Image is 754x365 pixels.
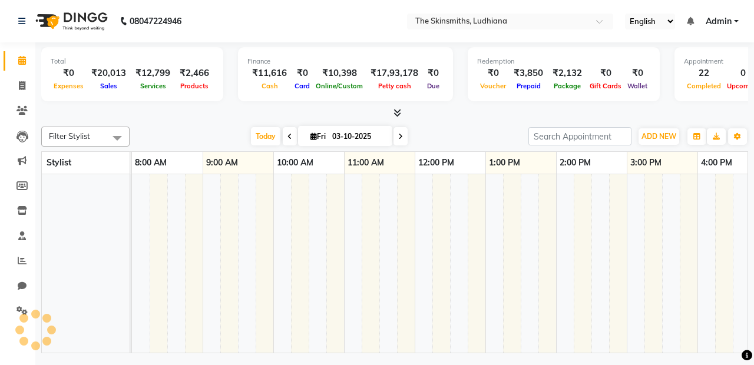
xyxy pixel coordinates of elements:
[247,57,444,67] div: Finance
[587,82,624,90] span: Gift Cards
[247,67,292,80] div: ₹11,616
[307,132,329,141] span: Fri
[87,67,131,80] div: ₹20,013
[509,67,548,80] div: ₹3,850
[47,157,71,168] span: Stylist
[177,82,211,90] span: Products
[551,82,584,90] span: Package
[292,67,313,80] div: ₹0
[477,82,509,90] span: Voucher
[132,154,170,171] a: 8:00 AM
[366,67,423,80] div: ₹17,93,178
[639,128,679,145] button: ADD NEW
[313,82,366,90] span: Online/Custom
[131,67,175,80] div: ₹12,799
[706,15,732,28] span: Admin
[684,67,724,80] div: 22
[528,127,631,145] input: Search Appointment
[477,57,650,67] div: Redemption
[684,82,724,90] span: Completed
[548,67,587,80] div: ₹2,132
[375,82,414,90] span: Petty cash
[313,67,366,80] div: ₹10,398
[641,132,676,141] span: ADD NEW
[274,154,316,171] a: 10:00 AM
[627,154,664,171] a: 3:00 PM
[624,82,650,90] span: Wallet
[486,154,523,171] a: 1:00 PM
[423,67,444,80] div: ₹0
[329,128,388,145] input: 2025-10-03
[51,82,87,90] span: Expenses
[624,67,650,80] div: ₹0
[557,154,594,171] a: 2:00 PM
[51,57,214,67] div: Total
[514,82,544,90] span: Prepaid
[51,67,87,80] div: ₹0
[415,154,457,171] a: 12:00 PM
[97,82,120,90] span: Sales
[424,82,442,90] span: Due
[175,67,214,80] div: ₹2,466
[49,131,90,141] span: Filter Stylist
[292,82,313,90] span: Card
[477,67,509,80] div: ₹0
[203,154,241,171] a: 9:00 AM
[259,82,281,90] span: Cash
[251,127,280,145] span: Today
[587,67,624,80] div: ₹0
[130,5,181,38] b: 08047224946
[137,82,169,90] span: Services
[345,154,387,171] a: 11:00 AM
[698,154,735,171] a: 4:00 PM
[30,5,111,38] img: logo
